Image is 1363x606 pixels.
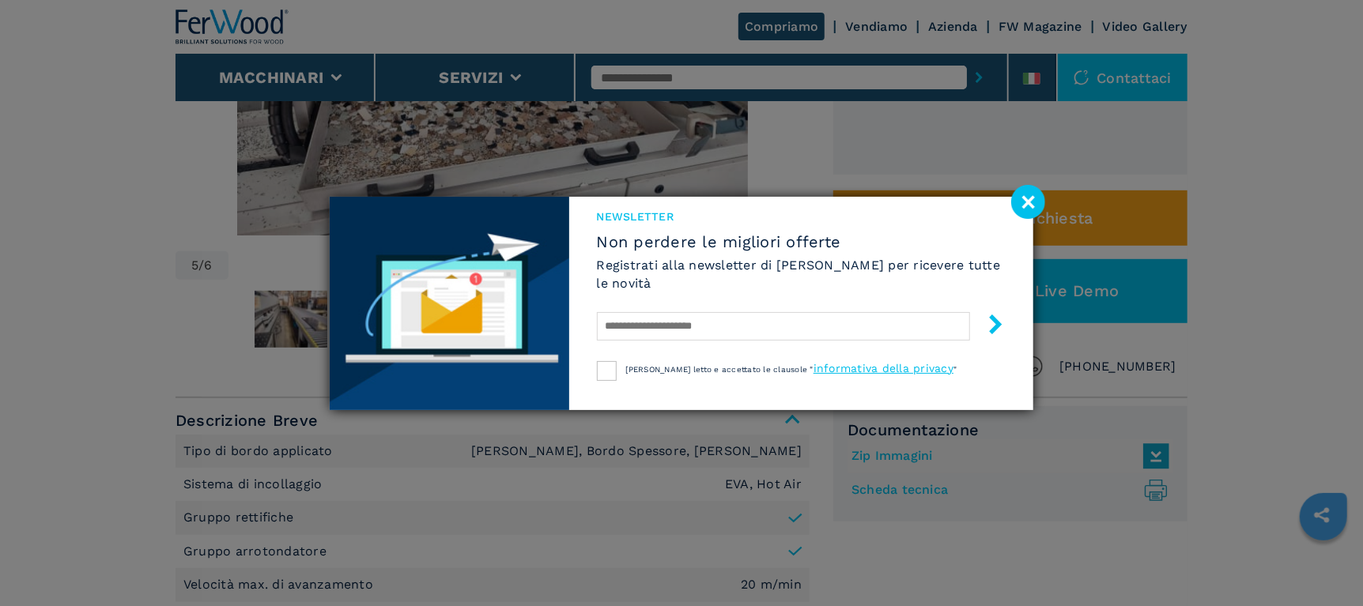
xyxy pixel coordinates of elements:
[597,209,1006,224] span: NEWSLETTER
[970,308,1006,345] button: submit-button
[814,362,953,375] a: informativa della privacy
[597,256,1006,292] h6: Registrati alla newsletter di [PERSON_NAME] per ricevere tutte le novità
[953,365,957,374] span: "
[330,197,569,410] img: Newsletter image
[626,365,814,374] span: [PERSON_NAME] letto e accettato le clausole "
[597,232,1006,251] span: Non perdere le migliori offerte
